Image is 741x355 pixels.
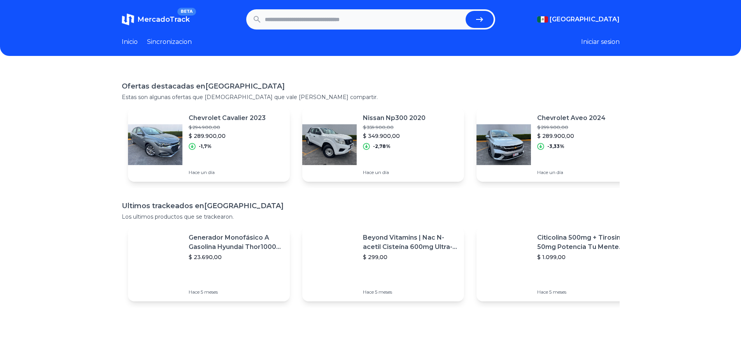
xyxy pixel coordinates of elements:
[581,37,620,47] button: Iniciar sesion
[363,253,458,261] p: $ 299,00
[537,253,632,261] p: $ 1.099,00
[137,15,190,24] span: MercadoTrack
[189,289,284,295] p: Hace 5 meses
[363,113,426,123] p: Nissan Np300 2020
[476,117,531,172] img: Featured image
[302,227,464,301] a: Featured imageBeyond Vitamins | Nac N-acetil Cisteína 600mg Ultra-premium Con Inulina De Agave (p...
[122,213,620,221] p: Los ultimos productos que se trackearon.
[199,143,212,150] p: -1,7%
[122,81,620,92] h1: Ofertas destacadas en [GEOGRAPHIC_DATA]
[547,143,564,150] p: -3,33%
[537,233,632,252] p: Citicolina 500mg + Tirosina 50mg Potencia Tu Mente (120caps) Sabor Sin Sabor
[363,289,458,295] p: Hace 5 meses
[363,124,426,131] p: $ 359.900,00
[128,117,182,172] img: Featured image
[537,124,606,131] p: $ 299.900,00
[128,237,182,291] img: Featured image
[177,8,196,16] span: BETA
[363,233,458,252] p: Beyond Vitamins | Nac N-acetil Cisteína 600mg Ultra-premium Con Inulina De Agave (prebiótico Natu...
[537,132,606,140] p: $ 289.900,00
[189,124,266,131] p: $ 294.900,00
[302,117,357,172] img: Featured image
[122,200,620,211] h1: Ultimos trackeados en [GEOGRAPHIC_DATA]
[122,13,190,26] a: MercadoTrackBETA
[147,37,192,47] a: Sincronizacion
[363,132,426,140] p: $ 349.900,00
[189,233,284,252] p: Generador Monofásico A Gasolina Hyundai Thor10000 P 11.5 Kw
[122,37,138,47] a: Inicio
[550,15,620,24] span: [GEOGRAPHIC_DATA]
[128,227,290,301] a: Featured imageGenerador Monofásico A Gasolina Hyundai Thor10000 P 11.5 Kw$ 23.690,00Hace 5 meses
[122,93,620,101] p: Estas son algunas ofertas que [DEMOGRAPHIC_DATA] que vale [PERSON_NAME] compartir.
[302,237,357,291] img: Featured image
[476,227,638,301] a: Featured imageCiticolina 500mg + Tirosina 50mg Potencia Tu Mente (120caps) Sabor Sin Sabor$ 1.099...
[189,113,266,123] p: Chevrolet Cavalier 2023
[537,16,548,23] img: Mexico
[476,107,638,182] a: Featured imageChevrolet Aveo 2024$ 299.900,00$ 289.900,00-3,33%Hace un día
[476,237,531,291] img: Featured image
[363,169,426,176] p: Hace un día
[537,15,620,24] button: [GEOGRAPHIC_DATA]
[537,169,606,176] p: Hace un día
[128,107,290,182] a: Featured imageChevrolet Cavalier 2023$ 294.900,00$ 289.900,00-1,7%Hace un día
[537,113,606,123] p: Chevrolet Aveo 2024
[189,132,266,140] p: $ 289.900,00
[537,289,632,295] p: Hace 5 meses
[189,169,266,176] p: Hace un día
[302,107,464,182] a: Featured imageNissan Np300 2020$ 359.900,00$ 349.900,00-2,78%Hace un día
[189,253,284,261] p: $ 23.690,00
[373,143,391,150] p: -2,78%
[122,13,134,26] img: MercadoTrack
